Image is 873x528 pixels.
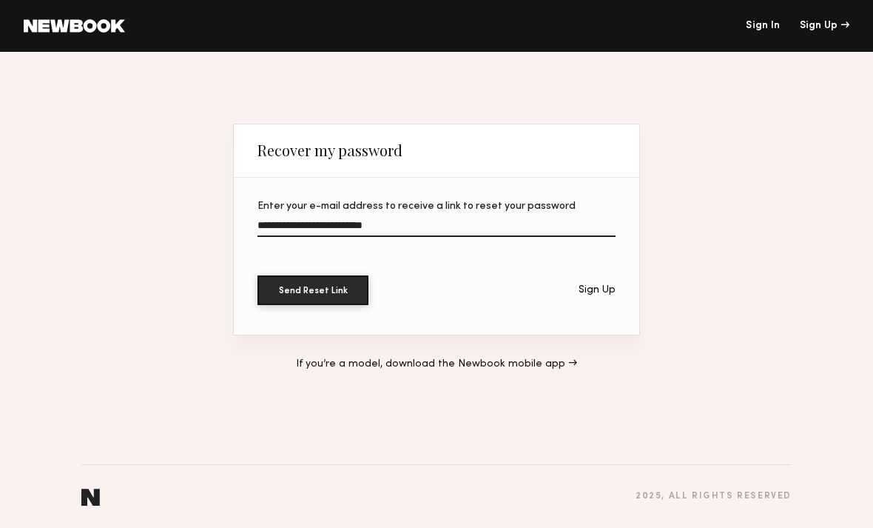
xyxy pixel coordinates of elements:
a: If you’re a model, download the Newbook mobile app → [296,359,577,370]
div: Sign Up [579,285,616,295]
input: Enter your e-mail address to receive a link to reset your password [257,220,616,237]
a: Sign In [746,21,780,31]
button: Send Reset Link [257,275,368,305]
div: Sign Up [800,21,849,31]
div: Enter your e-mail address to receive a link to reset your password [257,201,616,212]
div: 2025 , all rights reserved [636,492,792,501]
div: Recover my password [257,141,402,159]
